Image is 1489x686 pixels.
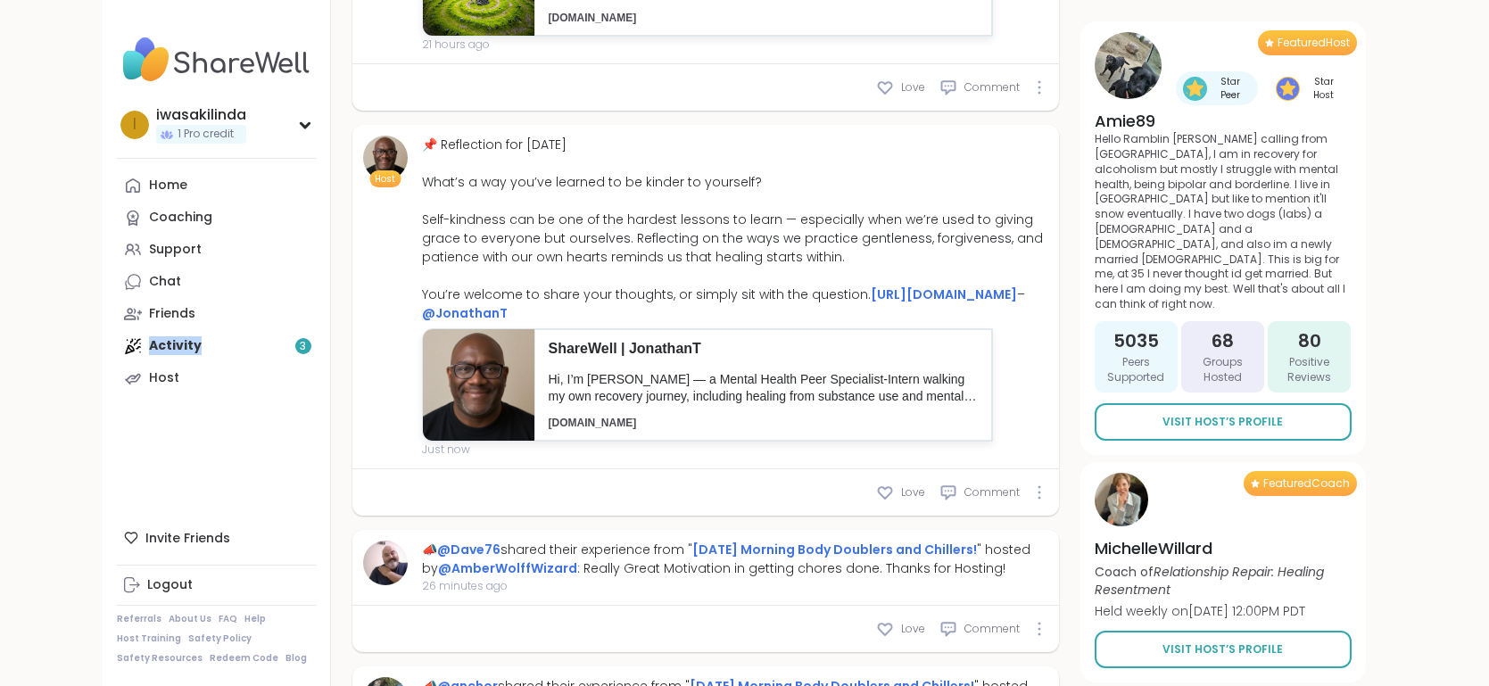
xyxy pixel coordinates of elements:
[422,578,1048,594] span: 26 minutes ago
[437,541,500,558] a: @Dave76
[117,362,316,394] a: Host
[1113,328,1159,353] span: 5035
[1095,32,1162,99] img: Amie89
[423,329,534,441] img: 0e2c5150-e31e-4b6a-957d-4a0a3cea2a65
[117,202,316,234] a: Coaching
[1303,75,1344,102] span: Star Host
[169,613,211,625] a: About Us
[1298,328,1321,353] span: 80
[1095,631,1352,668] a: Visit Host’s Profile
[422,541,1048,578] div: 📣 shared their experience from " " hosted by : Really Great Motivation in getting chores done. Th...
[901,484,925,500] span: Love
[871,285,1017,303] a: [URL][DOMAIN_NAME]
[549,339,978,359] p: ShareWell | JonathanT
[1263,476,1350,491] span: Featured Coach
[422,136,1048,323] div: 📌 Reflection for [DATE] What’s a way you’ve learned to be kinder to yourself? Self-kindness can b...
[133,113,136,136] span: i
[1183,77,1207,101] img: Star Peer
[363,136,408,180] img: JonathanT
[117,169,316,202] a: Home
[149,241,202,259] div: Support
[117,652,203,665] a: Safety Resources
[901,621,925,637] span: Love
[1162,641,1283,657] span: Visit Host’s Profile
[1162,414,1283,430] span: Visit Host’s Profile
[117,29,316,91] img: ShareWell Nav Logo
[117,298,316,330] a: Friends
[901,79,925,95] span: Love
[1095,110,1352,132] h4: Amie89
[692,541,977,558] a: [DATE] Morning Body Doublers and Chillers!
[422,328,993,442] a: ShareWell | JonathanTHi, I’m [PERSON_NAME] — a Mental Health Peer Specialist-Intern walking my ow...
[117,522,316,554] div: Invite Friends
[117,234,316,266] a: Support
[1102,355,1171,385] span: Peers Supported
[422,304,508,322] a: @JonathanT
[149,273,181,291] div: Chat
[147,576,193,594] div: Logout
[1276,77,1300,101] img: Star Host
[1095,563,1352,599] p: Coach of
[156,105,246,125] div: iwasakilinda
[178,127,234,142] span: 1 Pro credit
[549,11,978,26] p: [DOMAIN_NAME]
[1275,355,1344,385] span: Positive Reviews
[149,369,179,387] div: Host
[375,172,395,186] span: Host
[1095,403,1352,441] a: Visit Host’s Profile
[1212,328,1234,353] span: 68
[363,541,408,585] img: Dave76
[1095,473,1148,526] img: MichelleWillard
[422,37,1048,53] span: 21 hours ago
[117,569,316,601] a: Logout
[964,621,1020,637] span: Comment
[1278,36,1350,50] span: Featured Host
[1095,132,1352,310] p: Hello Ramblin [PERSON_NAME] calling from [GEOGRAPHIC_DATA], I am in recovery for alcoholism but m...
[188,632,252,645] a: Safety Policy
[244,613,266,625] a: Help
[1188,355,1257,385] span: Groups Hosted
[438,559,577,577] a: @AmberWolffWizard
[549,371,978,406] p: Hi, I’m [PERSON_NAME] — a Mental Health Peer Specialist-Intern walking my own recovery journey, i...
[219,613,237,625] a: FAQ
[1095,537,1352,559] h4: MichelleWillard
[1095,563,1324,599] i: Relationship Repair: Healing Resentment
[149,305,195,323] div: Friends
[964,79,1020,95] span: Comment
[149,177,187,194] div: Home
[422,442,1048,458] span: Just now
[1095,602,1352,620] p: Held weekly on [DATE] 12:00PM PDT
[964,484,1020,500] span: Comment
[549,416,978,431] p: [DOMAIN_NAME]
[1211,75,1251,102] span: Star Peer
[285,652,307,665] a: Blog
[117,266,316,298] a: Chat
[117,632,181,645] a: Host Training
[117,613,161,625] a: Referrals
[149,209,212,227] div: Coaching
[210,652,278,665] a: Redeem Code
